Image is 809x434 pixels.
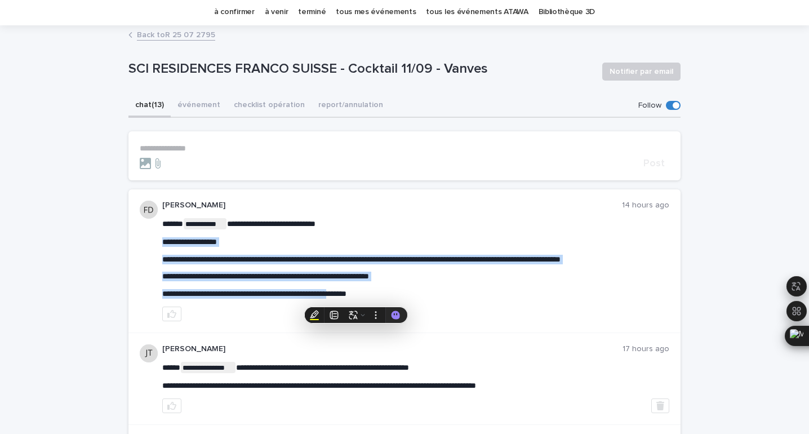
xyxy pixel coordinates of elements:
p: SCI RESIDENCES FRANCO SUISSE - Cocktail 11/09 - Vanves [128,61,593,77]
p: [PERSON_NAME] [162,201,622,210]
button: Notifier par email [602,63,681,81]
button: événement [171,94,227,118]
button: Delete post [651,398,669,413]
button: report/annulation [312,94,390,118]
span: Post [643,158,665,169]
button: chat (13) [128,94,171,118]
button: checklist opération [227,94,312,118]
p: [PERSON_NAME] [162,344,623,354]
p: Follow [638,101,661,110]
button: Post [639,158,669,169]
p: 14 hours ago [622,201,669,210]
button: like this post [162,398,181,413]
button: like this post [162,307,181,321]
p: 17 hours ago [623,344,669,354]
span: Notifier par email [610,66,673,77]
a: Back toR 25 07 2795 [137,28,215,41]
